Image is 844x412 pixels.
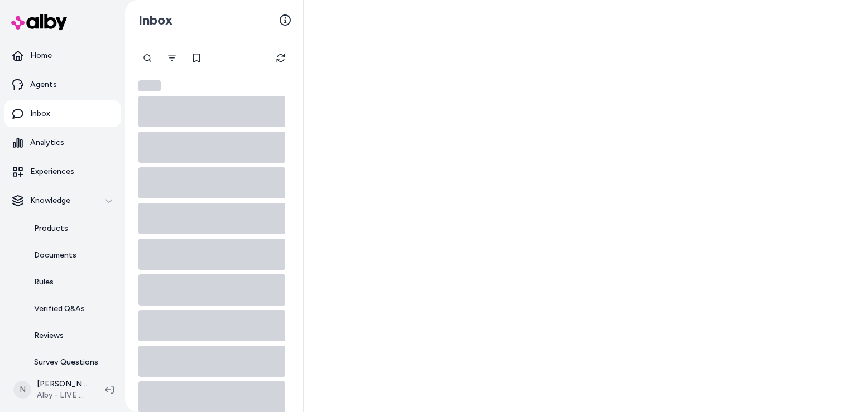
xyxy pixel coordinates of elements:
p: Analytics [30,137,64,148]
button: Refresh [270,47,292,69]
p: Agents [30,79,57,90]
p: Experiences [30,166,74,177]
h2: Inbox [138,12,172,28]
p: Reviews [34,330,64,341]
p: Documents [34,250,76,261]
a: Home [4,42,121,69]
button: Knowledge [4,187,121,214]
img: alby Logo [11,14,67,30]
p: Knowledge [30,195,70,206]
a: Experiences [4,158,121,185]
p: Rules [34,277,54,288]
span: Alby - LIVE on [DOMAIN_NAME] [37,390,87,401]
p: Home [30,50,52,61]
a: Rules [23,269,121,295]
a: Agents [4,71,121,98]
a: Analytics [4,129,121,156]
p: [PERSON_NAME] [37,379,87,390]
a: Documents [23,242,121,269]
p: Inbox [30,108,50,119]
a: Inbox [4,100,121,127]
button: Filter [161,47,183,69]
a: Products [23,215,121,242]
span: N [13,381,31,399]
a: Verified Q&As [23,295,121,322]
p: Verified Q&As [34,303,85,314]
button: N[PERSON_NAME]Alby - LIVE on [DOMAIN_NAME] [7,372,96,408]
p: Products [34,223,68,234]
a: Survey Questions [23,349,121,376]
a: Reviews [23,322,121,349]
p: Survey Questions [34,357,98,368]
